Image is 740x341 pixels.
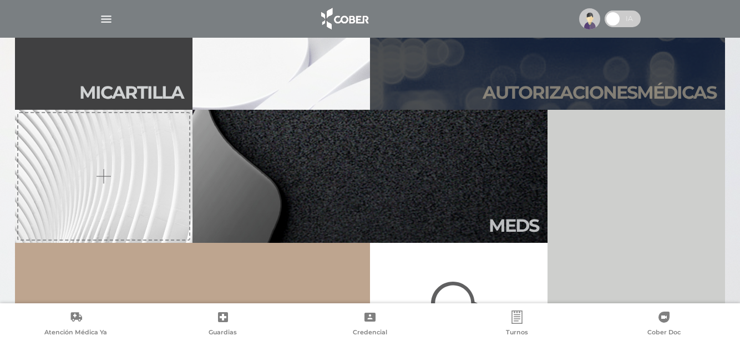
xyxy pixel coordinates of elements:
[483,82,716,103] h2: Autori zaciones médicas
[192,110,548,243] a: Meds
[2,311,149,339] a: Atención Médica Ya
[489,215,539,236] h2: Meds
[591,311,738,339] a: Cober Doc
[99,12,113,26] img: Cober_menu-lines-white.svg
[44,328,107,338] span: Atención Médica Ya
[315,6,373,32] img: logo_cober_home-white.png
[579,8,600,29] img: profile-placeholder.svg
[353,328,387,338] span: Credencial
[296,311,443,339] a: Credencial
[149,311,296,339] a: Guardias
[444,311,591,339] a: Turnos
[506,328,528,338] span: Turnos
[209,328,237,338] span: Guardias
[79,82,184,103] h2: Mi car tilla
[647,328,681,338] span: Cober Doc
